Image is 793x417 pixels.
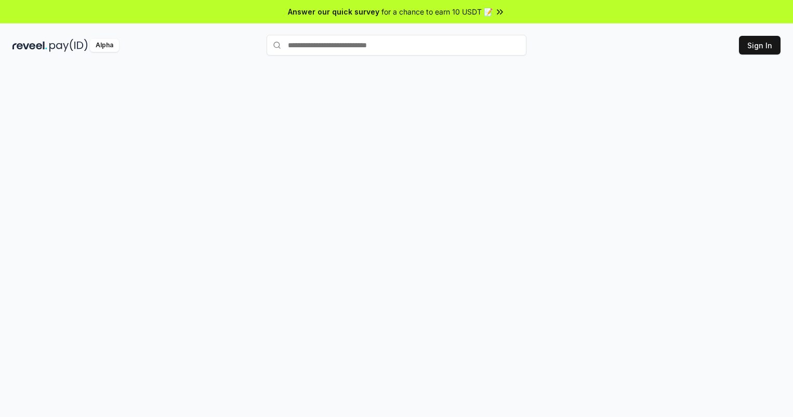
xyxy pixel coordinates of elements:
button: Sign In [739,36,781,55]
span: Answer our quick survey [288,6,379,17]
img: pay_id [49,39,88,52]
img: reveel_dark [12,39,47,52]
div: Alpha [90,39,119,52]
span: for a chance to earn 10 USDT 📝 [381,6,493,17]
